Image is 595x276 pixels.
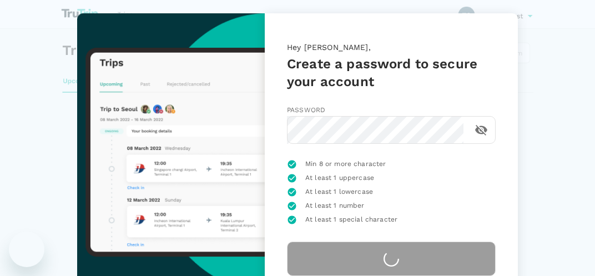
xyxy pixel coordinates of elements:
span: At least 1 number [305,200,365,212]
span: At least 1 special character [305,214,397,225]
iframe: Button to launch messaging window [9,232,44,267]
span: At least 1 uppercase [305,173,374,184]
span: At least 1 lowercase [305,187,373,198]
h5: Create a password to secure your account [287,55,496,91]
span: Password [287,106,325,114]
p: Hey [PERSON_NAME], [287,42,496,55]
button: toggle password visibility [468,117,495,143]
span: Min 8 or more character [305,159,386,170]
